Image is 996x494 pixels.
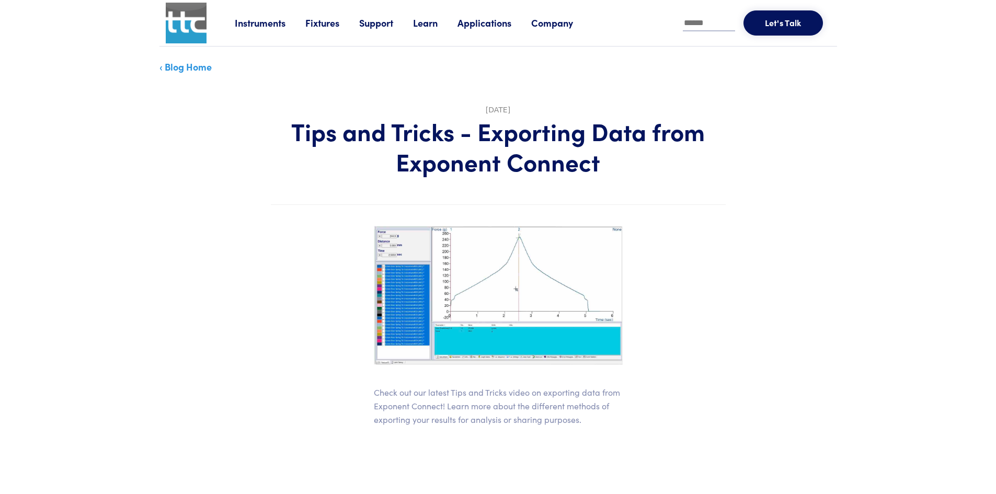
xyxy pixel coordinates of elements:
a: Learn [413,16,457,29]
button: Let's Talk [743,10,823,36]
a: Applications [457,16,531,29]
a: Support [359,16,413,29]
img: screenshot of exporting data [374,226,623,365]
a: Company [531,16,593,29]
a: Fixtures [305,16,359,29]
a: Instruments [235,16,305,29]
time: [DATE] [486,106,510,114]
h1: Tips and Tricks - Exporting Data from Exponent Connect [271,116,726,176]
a: ‹ Blog Home [159,60,212,73]
p: Check out our latest Tips and Tricks video on exporting data from Exponent Connect! Learn more ab... [374,386,623,426]
img: ttc_logo_1x1_v1.0.png [166,3,207,43]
